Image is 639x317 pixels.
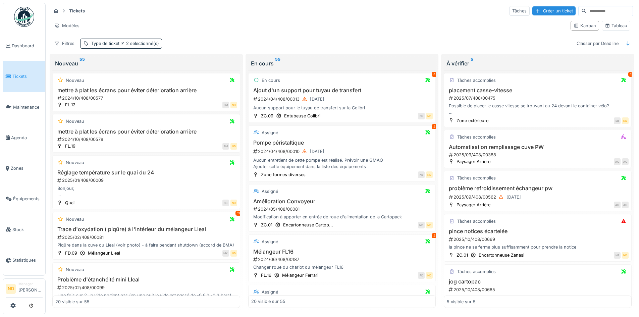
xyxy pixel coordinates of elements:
[418,171,425,178] div: NZ
[457,117,488,124] div: Zone extérieure
[447,244,629,250] div: la pince ne se ferme plus suffisamment pour prendre la notice
[251,198,433,205] h3: Amélioration Convoyeur
[57,177,237,183] div: 2025/01/408/00009
[253,147,433,156] div: 2024/04/408/00010
[55,242,237,248] div: Piqûre dans la cuve du Lleal (voir photo) - à faire pendant shutdown (accord de BMA)
[55,299,90,305] div: 20 visible sur 55
[18,281,43,296] li: [PERSON_NAME]
[432,124,437,129] div: 2
[66,216,84,222] div: Nouveau
[11,135,43,141] span: Agenda
[12,226,43,233] span: Stock
[119,41,159,46] span: 2 sélectionné(s)
[51,39,77,48] div: Filtres
[66,266,84,273] div: Nouveau
[447,87,629,94] h3: placement casse-vitesse
[446,59,629,67] div: À vérifier
[65,102,75,108] div: FL.12
[13,196,43,202] span: Équipements
[574,22,596,29] div: Kanban
[251,87,433,94] h3: Ajout d'un support pour tuyau de transfert
[3,153,45,183] a: Zones
[251,264,433,270] div: Changer roue du chariot du mélangeur FL16
[622,117,629,124] div: ND
[18,281,43,286] div: Manager
[66,159,84,166] div: Nouveau
[253,256,433,263] div: 2024/06/408/00187
[622,252,629,259] div: ND
[282,272,318,278] div: Mélangeur Ferrari
[479,252,524,258] div: Encartonneuse Zanasi
[457,134,496,140] div: Tâches accomplies
[55,169,237,176] h3: Réglage température sur le quai du 24
[3,61,45,92] a: Tickets
[55,226,237,232] h3: Trace d'oxydation ( piqûre) à l'intérieur du mélangeur Lleal
[222,200,229,206] div: SC
[448,152,629,158] div: 2025/09/408/00388
[447,299,476,305] div: 5 visible sur 5
[261,222,272,228] div: ZC.01
[251,299,285,305] div: 20 visible sur 55
[55,128,237,135] h3: mettre à plat les écrans pour éviter déterioration arrière
[262,129,278,136] div: Assigné
[448,236,629,243] div: 2025/10/408/00669
[447,103,629,115] div: Possible de placer le casse vitesse se trouvant au 24 devant le container vélo? [GEOGRAPHIC_DATA]
[507,194,521,200] div: [DATE]
[418,272,425,279] div: FD
[418,222,425,228] div: ND
[426,222,433,228] div: ND
[614,252,621,259] div: NB
[447,294,629,301] div: modification pour adapter le jog des néris sur la cartopac
[310,148,324,155] div: [DATE]
[230,250,237,257] div: ND
[426,171,433,178] div: ND
[471,59,473,67] sup: 5
[284,113,320,119] div: Entubeuse Colibri
[275,59,280,67] sup: 55
[55,185,237,198] div: Bonjour, Serait-il possible de trouver une solution pour stabiliser la température sur le quai? A...
[447,144,629,150] h3: Automatisation remplissage cuve PW
[448,286,629,293] div: 2025/10/408/00685
[11,165,43,171] span: Zones
[622,202,629,208] div: AC
[88,250,120,256] div: Mélangeur Lleal
[622,158,629,165] div: AC
[57,284,237,291] div: 2025/02/408/00099
[235,211,242,216] div: 11
[614,202,621,208] div: AC
[457,175,496,181] div: Tâches accomplies
[65,143,75,149] div: FL.19
[262,77,280,84] div: En cours
[6,281,43,298] a: ND Manager[PERSON_NAME]
[447,278,629,285] h3: jog cartopac
[3,214,45,245] a: Stock
[261,171,306,178] div: Zone formes diverses
[230,143,237,150] div: ND
[251,105,433,111] div: Aucun support pour le tuyau de transfert sur la Colibri
[251,59,433,67] div: En cours
[55,276,237,283] h3: Problème d'étanchéité mini Lleal
[509,6,530,16] div: Tâches
[251,249,433,255] h3: Mélangeur FL16
[222,102,229,108] div: BM
[447,185,629,192] h3: problème refroidissement échangeur pw
[13,104,43,110] span: Maintenance
[261,113,273,119] div: ZC.09
[51,21,83,31] div: Modèles
[605,22,627,29] div: Tableau
[432,72,437,77] div: 4
[79,59,85,67] sup: 55
[66,118,84,124] div: Nouveau
[418,113,425,119] div: NZ
[14,7,34,27] img: Badge_color-CXgf-gQk.svg
[66,77,84,84] div: Nouveau
[614,158,621,165] div: AC
[253,206,433,212] div: 2024/05/408/00081
[230,102,237,108] div: ND
[457,218,496,224] div: Tâches accomplies
[457,202,490,208] div: Paysager Arrière
[426,272,433,279] div: ND
[3,31,45,61] a: Dashboard
[3,245,45,275] a: Statistiques
[574,39,622,48] div: Classer par Deadline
